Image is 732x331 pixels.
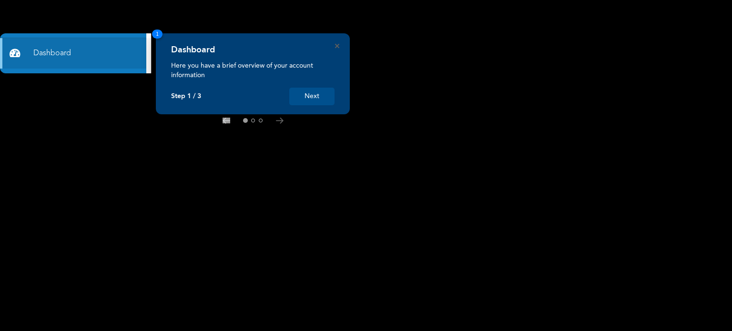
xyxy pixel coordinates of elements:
[289,88,335,105] button: Next
[171,45,215,55] h4: Dashboard
[335,44,339,48] button: Close
[171,61,335,80] p: Here you have a brief overview of your account information
[152,30,163,39] span: 1
[171,92,201,100] p: Step 1 / 3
